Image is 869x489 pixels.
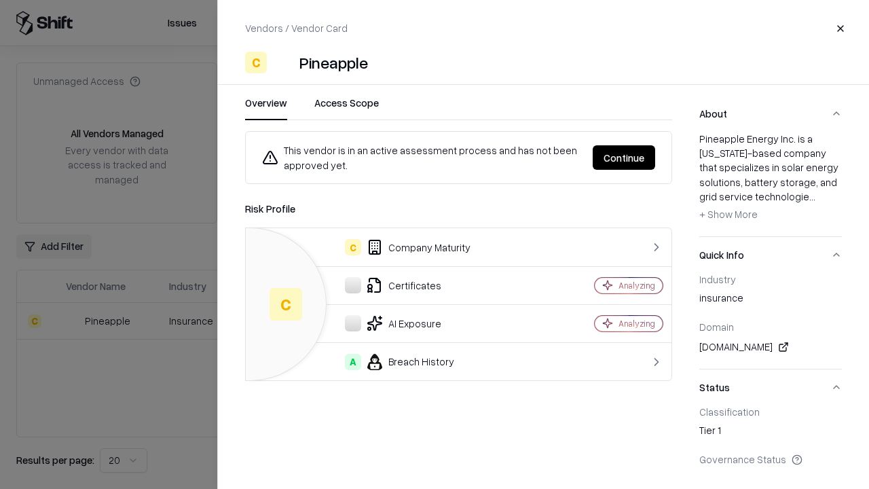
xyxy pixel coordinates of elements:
div: Classification [699,405,842,418]
button: Overview [245,96,287,120]
span: + Show More [699,208,758,220]
div: AI Exposure [257,315,547,331]
button: About [699,96,842,132]
button: + Show More [699,204,758,225]
button: Access Scope [314,96,379,120]
button: Status [699,369,842,405]
div: Certificates [257,277,547,293]
div: Domain [699,321,842,333]
div: C [245,52,267,73]
div: insurance [699,291,842,310]
div: Tier 1 [699,423,842,442]
button: Continue [593,145,655,170]
div: Breach History [257,354,547,370]
p: Vendors / Vendor Card [245,21,348,35]
div: Quick Info [699,273,842,369]
div: This vendor is in an active assessment process and has not been approved yet. [262,143,582,173]
div: Pineapple Energy Inc. is a [US_STATE]-based company that specializes in solar energy solutions, b... [699,132,842,225]
div: Company Maturity [257,239,547,255]
div: Pineapple [299,52,368,73]
div: Governance Status [699,453,842,465]
div: Analyzing [618,280,655,291]
img: Pineapple [272,52,294,73]
div: C [345,239,361,255]
div: Risk Profile [245,200,672,217]
div: C [270,288,302,321]
div: Analyzing [618,318,655,329]
div: A [345,354,361,370]
div: About [699,132,842,236]
div: [DOMAIN_NAME] [699,339,842,355]
span: ... [809,190,815,202]
button: Quick Info [699,237,842,273]
div: Industry [699,273,842,285]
